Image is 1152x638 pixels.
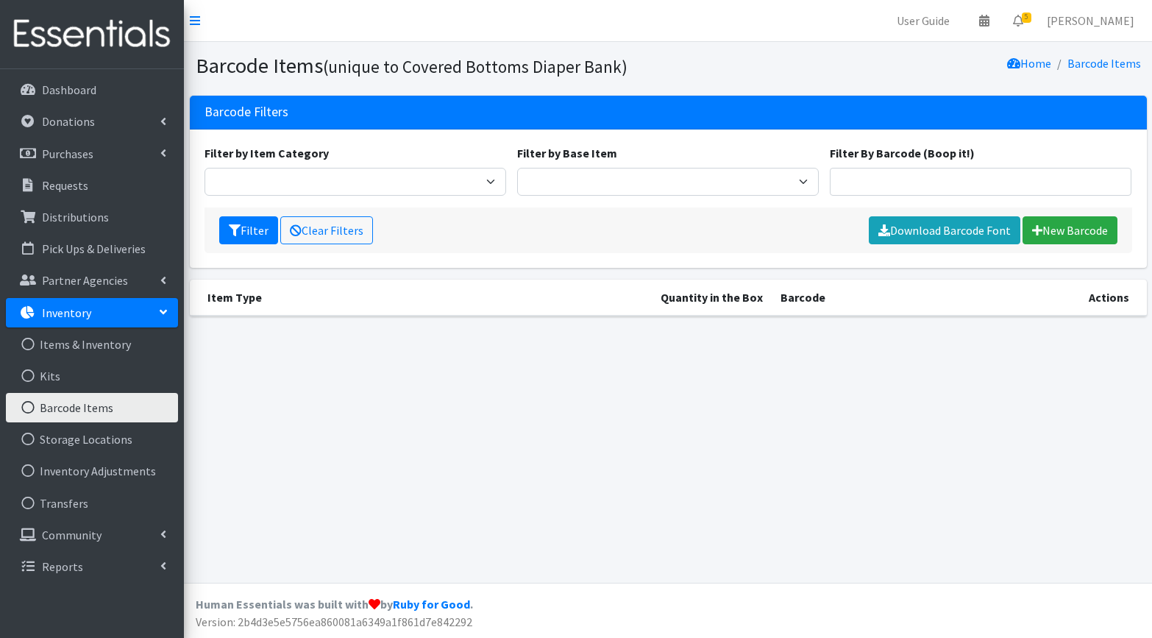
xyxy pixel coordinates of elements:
[42,114,95,129] p: Donations
[42,273,128,288] p: Partner Agencies
[6,552,178,581] a: Reports
[869,216,1020,244] a: Download Barcode Font
[6,139,178,169] a: Purchases
[393,597,470,612] a: Ruby for Good
[42,241,146,256] p: Pick Ups & Deliveries
[42,559,83,574] p: Reports
[6,202,178,232] a: Distributions
[1035,6,1146,35] a: [PERSON_NAME]
[280,216,373,244] a: Clear Filters
[196,614,472,629] span: Version: 2b4d3e5e5756ea860081a6349a1f861d7e842292
[196,53,663,79] h1: Barcode Items
[219,216,278,244] button: Filter
[6,425,178,454] a: Storage Locations
[6,234,178,263] a: Pick Ups & Deliveries
[953,280,1147,316] th: Actions
[885,6,961,35] a: User Guide
[6,393,178,422] a: Barcode Items
[205,144,329,162] label: Filter by Item Category
[196,597,473,612] strong: Human Essentials was built with by .
[323,56,627,77] small: (unique to Covered Bottoms Diaper Bank)
[6,266,178,295] a: Partner Agencies
[6,298,178,327] a: Inventory
[42,146,93,161] p: Purchases
[42,210,109,224] p: Distributions
[6,75,178,104] a: Dashboard
[772,280,953,316] th: Barcode
[1001,6,1035,35] a: 5
[6,107,178,136] a: Donations
[424,280,771,316] th: Quantity in the Box
[6,10,178,59] img: HumanEssentials
[6,330,178,359] a: Items & Inventory
[1023,216,1117,244] a: New Barcode
[205,104,288,120] h3: Barcode Filters
[6,361,178,391] a: Kits
[6,171,178,200] a: Requests
[190,280,424,316] th: Item Type
[830,144,975,162] label: Filter By Barcode (Boop it!)
[1007,56,1051,71] a: Home
[6,456,178,486] a: Inventory Adjustments
[1067,56,1141,71] a: Barcode Items
[42,305,91,320] p: Inventory
[1022,13,1031,23] span: 5
[42,82,96,97] p: Dashboard
[6,489,178,518] a: Transfers
[42,528,102,542] p: Community
[42,178,88,193] p: Requests
[6,520,178,550] a: Community
[517,144,617,162] label: Filter by Base Item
